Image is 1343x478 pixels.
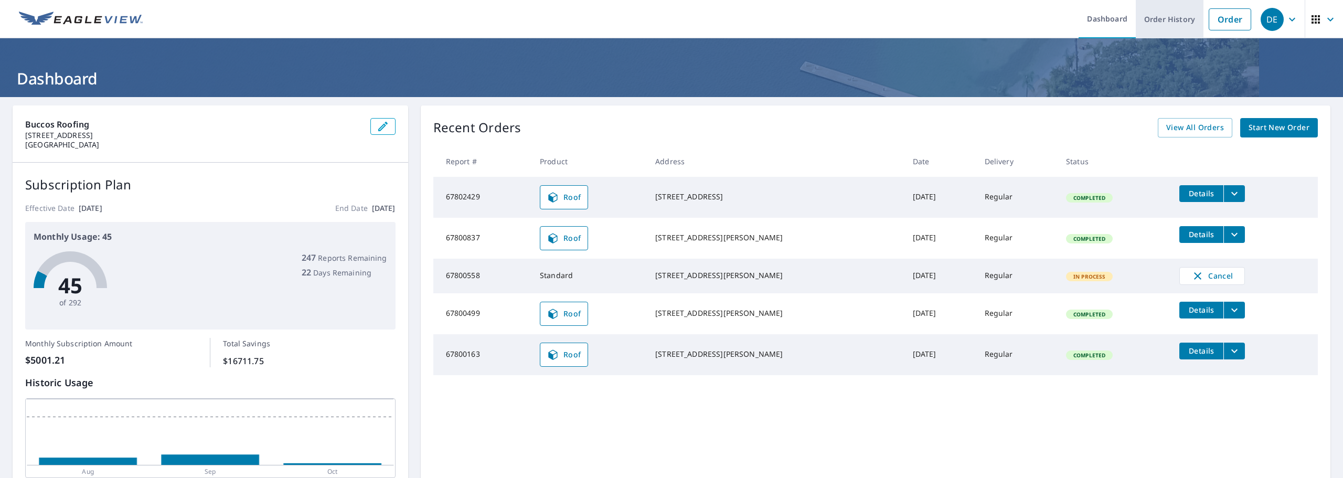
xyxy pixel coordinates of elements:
a: View All Orders [1158,118,1232,137]
td: Regular [976,259,1058,293]
p: Total Savings [223,338,395,349]
p: 22 [302,266,311,279]
tspan: Aug [82,467,94,476]
span: Start New Order [1249,121,1309,134]
span: Roof [547,232,581,245]
img: EV Logo [19,12,143,27]
span: Completed [1067,311,1112,318]
button: detailsBtn-67800163 [1179,343,1223,359]
td: Regular [976,334,1058,375]
td: 67800558 [433,259,531,293]
tspan: Sep [205,467,216,476]
button: filesDropdownBtn-67800163 [1223,343,1245,359]
p: [GEOGRAPHIC_DATA] [25,140,362,150]
span: Details [1186,229,1217,239]
span: In Process [1067,273,1112,280]
a: Roof [540,226,588,250]
a: Roof [540,185,588,209]
h1: Dashboard [13,68,1330,89]
button: filesDropdownBtn-67800837 [1223,226,1245,243]
td: Regular [976,218,1058,259]
td: Regular [976,177,1058,218]
div: [STREET_ADDRESS][PERSON_NAME] [655,349,896,359]
div: [STREET_ADDRESS][PERSON_NAME] [655,270,896,281]
td: [DATE] [904,218,976,259]
span: Roof [547,307,581,320]
button: detailsBtn-67800837 [1179,226,1223,243]
p: Reports Remaining [318,252,387,263]
span: Roof [547,191,581,204]
span: Details [1186,346,1217,356]
th: Report # [433,146,531,177]
td: [DATE] [904,293,976,334]
div: [STREET_ADDRESS][PERSON_NAME] [655,308,896,318]
td: [DATE] [904,177,976,218]
a: Start New Order [1240,118,1318,137]
p: Monthly Usage: 45 [34,230,387,243]
span: Completed [1067,235,1112,242]
td: 67802429 [433,177,531,218]
button: detailsBtn-67802429 [1179,185,1223,202]
p: of 292 [59,297,81,308]
p: [DATE] [79,203,102,214]
span: Completed [1067,352,1112,359]
th: Delivery [976,146,1058,177]
td: 67800163 [433,334,531,375]
span: Cancel [1190,270,1234,282]
th: Address [647,146,904,177]
th: Status [1058,146,1171,177]
p: Monthly Subscription Amount [25,338,197,349]
button: Cancel [1179,267,1245,285]
span: Details [1186,305,1217,315]
a: Roof [540,302,588,326]
p: $ 16711.75 [223,355,395,367]
button: filesDropdownBtn-67800499 [1223,302,1245,318]
span: View All Orders [1166,121,1224,134]
div: [STREET_ADDRESS][PERSON_NAME] [655,232,896,243]
p: Recent Orders [433,118,521,137]
p: Buccos Roofing [25,118,362,131]
p: Subscription Plan [25,175,396,194]
button: detailsBtn-67800499 [1179,302,1223,318]
p: Effective Date [25,203,74,214]
p: [STREET_ADDRESS] [25,131,362,140]
td: 67800837 [433,218,531,259]
span: Completed [1067,194,1112,201]
a: Order [1209,8,1251,30]
tspan: Oct [327,467,338,476]
td: [DATE] [904,259,976,293]
span: Details [1186,188,1217,198]
p: $ 5001.21 [25,353,197,367]
td: Standard [531,259,647,293]
a: Roof [540,343,588,367]
p: [DATE] [372,203,396,214]
button: filesDropdownBtn-67802429 [1223,185,1245,202]
div: DE [1261,8,1284,31]
td: 67800499 [433,293,531,334]
th: Product [531,146,647,177]
div: [STREET_ADDRESS] [655,192,896,202]
p: End Date [335,203,368,214]
th: Date [904,146,976,177]
p: 45 [58,275,83,296]
p: 247 [302,251,316,264]
td: Regular [976,293,1058,334]
span: Roof [547,348,581,361]
td: [DATE] [904,334,976,375]
p: Historic Usage [25,376,396,390]
p: Days Remaining [313,267,371,278]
